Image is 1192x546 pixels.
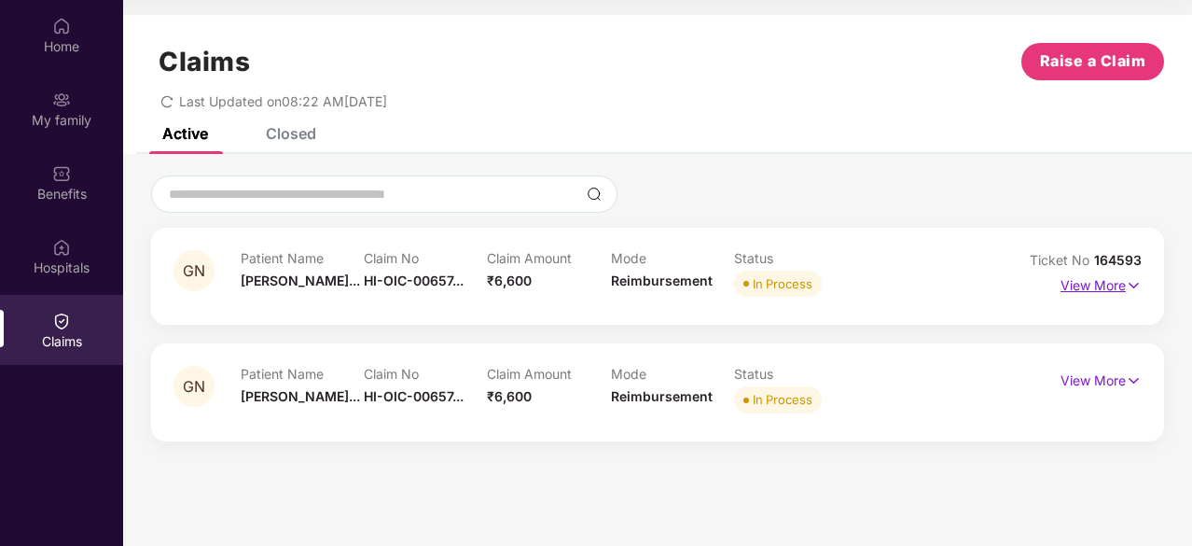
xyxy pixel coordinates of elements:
[52,17,71,35] img: svg+xml;base64,PHN2ZyBpZD0iSG9tZSIgeG1sbnM9Imh0dHA6Ly93d3cudzMub3JnLzIwMDAvc3ZnIiB3aWR0aD0iMjAiIG...
[159,46,250,77] h1: Claims
[1094,252,1142,268] span: 164593
[241,273,360,288] span: [PERSON_NAME]...
[587,187,602,202] img: svg+xml;base64,PHN2ZyBpZD0iU2VhcmNoLTMyeDMyIiB4bWxucz0iaHR0cDovL3d3dy53My5vcmcvMjAwMC9zdmciIHdpZH...
[734,366,857,382] p: Status
[611,273,713,288] span: Reimbursement
[241,388,360,404] span: [PERSON_NAME]...
[611,366,734,382] p: Mode
[266,124,316,143] div: Closed
[52,91,71,109] img: svg+xml;base64,PHN2ZyB3aWR0aD0iMjAiIGhlaWdodD0iMjAiIHZpZXdCb3g9IjAgMCAyMCAyMCIgZmlsbD0ibm9uZSIgeG...
[487,366,610,382] p: Claim Amount
[160,93,173,109] span: redo
[487,273,532,288] span: ₹6,600
[162,124,208,143] div: Active
[1060,271,1142,296] p: View More
[52,312,71,330] img: svg+xml;base64,PHN2ZyBpZD0iQ2xhaW0iIHhtbG5zPSJodHRwOi8vd3d3LnczLm9yZy8yMDAwL3N2ZyIgd2lkdGg9IjIwIi...
[364,388,464,404] span: HI-OIC-00657...
[364,273,464,288] span: HI-OIC-00657...
[364,250,487,266] p: Claim No
[1021,43,1164,80] button: Raise a Claim
[734,250,857,266] p: Status
[183,263,205,279] span: GN
[52,164,71,183] img: svg+xml;base64,PHN2ZyBpZD0iQmVuZWZpdHMiIHhtbG5zPSJodHRwOi8vd3d3LnczLm9yZy8yMDAwL3N2ZyIgd2lkdGg9Ij...
[52,238,71,257] img: svg+xml;base64,PHN2ZyBpZD0iSG9zcGl0YWxzIiB4bWxucz0iaHR0cDovL3d3dy53My5vcmcvMjAwMC9zdmciIHdpZHRoPS...
[1126,275,1142,296] img: svg+xml;base64,PHN2ZyB4bWxucz0iaHR0cDovL3d3dy53My5vcmcvMjAwMC9zdmciIHdpZHRoPSIxNyIgaGVpZ2h0PSIxNy...
[1030,252,1094,268] span: Ticket No
[179,93,387,109] span: Last Updated on 08:22 AM[DATE]
[1040,49,1146,73] span: Raise a Claim
[1126,371,1142,391] img: svg+xml;base64,PHN2ZyB4bWxucz0iaHR0cDovL3d3dy53My5vcmcvMjAwMC9zdmciIHdpZHRoPSIxNyIgaGVpZ2h0PSIxNy...
[241,366,364,382] p: Patient Name
[753,390,812,409] div: In Process
[753,274,812,293] div: In Process
[1060,366,1142,391] p: View More
[487,250,610,266] p: Claim Amount
[487,388,532,404] span: ₹6,600
[611,388,713,404] span: Reimbursement
[611,250,734,266] p: Mode
[364,366,487,382] p: Claim No
[241,250,364,266] p: Patient Name
[183,379,205,395] span: GN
